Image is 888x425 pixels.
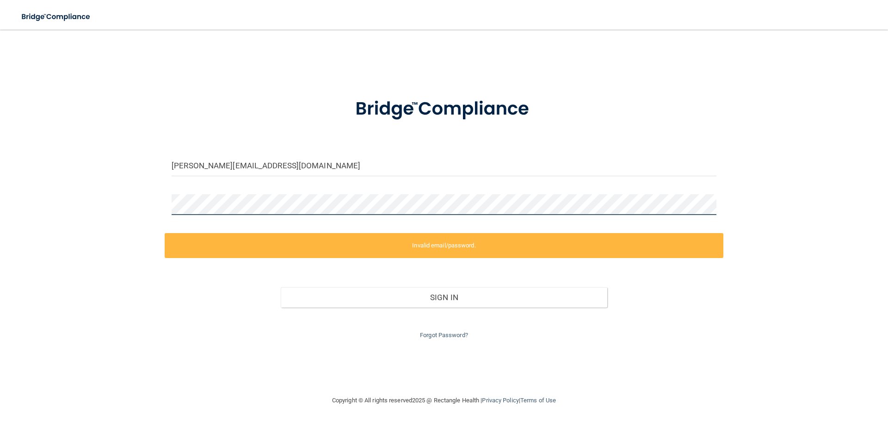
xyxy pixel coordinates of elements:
[165,233,723,258] label: Invalid email/password.
[281,287,608,308] button: Sign In
[520,397,556,404] a: Terms of Use
[275,386,613,415] div: Copyright © All rights reserved 2025 @ Rectangle Health | |
[336,85,552,133] img: bridge_compliance_login_screen.278c3ca4.svg
[482,397,518,404] a: Privacy Policy
[728,359,877,396] iframe: Drift Widget Chat Controller
[172,155,716,176] input: Email
[14,7,99,26] img: bridge_compliance_login_screen.278c3ca4.svg
[420,332,468,339] a: Forgot Password?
